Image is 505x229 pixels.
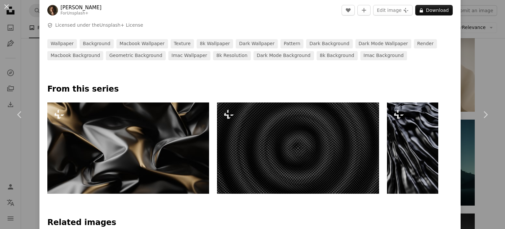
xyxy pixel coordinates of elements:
[47,84,453,95] p: From this series
[60,4,102,11] a: [PERSON_NAME]
[415,5,453,15] button: Download
[387,102,438,194] img: a black silk fabric with a very smooth finish
[280,39,303,48] a: pattern
[217,102,379,194] img: a black background with a circular design in the center
[47,102,209,194] img: a close up of a black and gold fabric
[47,217,453,228] h4: Related images
[171,39,194,48] a: texture
[342,5,355,15] button: Like
[357,5,371,15] button: Add to Collection
[55,22,143,29] span: Licensed under the
[168,51,211,60] a: imac wallpaper
[47,51,103,60] a: macbook background
[236,39,278,48] a: dark wallpaper
[306,39,352,48] a: dark background
[116,39,168,48] a: macbook wallpaper
[317,51,358,60] a: 8k background
[253,51,314,60] a: dark mode background
[47,39,77,48] a: wallpaper
[47,5,58,15] img: Go to Alex Shuper's profile
[80,39,114,48] a: background
[355,39,411,48] a: dark mode wallpaper
[197,39,233,48] a: 8k wallpaper
[60,11,102,16] div: For
[414,39,437,48] a: render
[213,51,251,60] a: 8k resolution
[67,11,88,15] a: Unsplash+
[360,51,407,60] a: imac background
[387,145,438,151] a: a black silk fabric with a very smooth finish
[466,83,505,146] a: Next
[217,145,379,151] a: a black background with a circular design in the center
[100,22,143,28] a: Unsplash+ License
[373,5,413,15] button: Edit image
[47,145,209,151] a: a close up of a black and gold fabric
[106,51,165,60] a: geometric background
